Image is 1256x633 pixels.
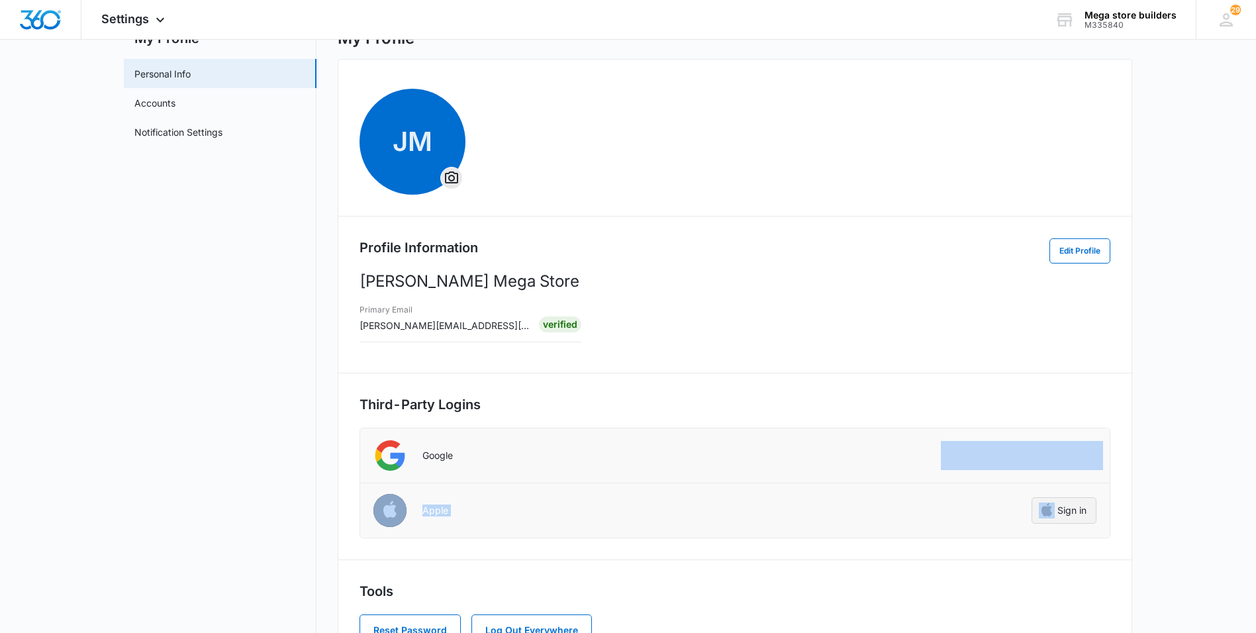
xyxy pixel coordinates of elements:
[101,12,149,26] span: Settings
[1032,497,1096,524] button: Sign in
[360,269,1110,293] p: [PERSON_NAME] Mega Store
[1085,21,1177,30] div: account id
[360,395,1110,414] h2: Third-Party Logins
[1085,10,1177,21] div: account name
[941,441,1103,470] iframe: Sign in with Google Button
[134,125,222,139] a: Notification Settings
[360,304,530,316] h3: Primary Email
[360,89,465,195] span: JM
[1230,5,1241,15] div: notifications count
[1049,238,1110,264] button: Edit Profile
[134,67,191,81] a: Personal Info
[373,439,407,472] img: Google
[365,487,415,536] img: Apple
[422,450,453,462] p: Google
[360,320,595,331] span: [PERSON_NAME][EMAIL_ADDRESS][DOMAIN_NAME]
[134,96,175,110] a: Accounts
[1230,5,1241,15] span: 29
[539,316,581,332] div: Verified
[360,581,1110,601] h2: Tools
[441,168,462,189] button: Overflow Menu
[360,89,465,195] span: JMOverflow Menu
[360,238,478,258] h2: Profile Information
[422,505,448,516] p: Apple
